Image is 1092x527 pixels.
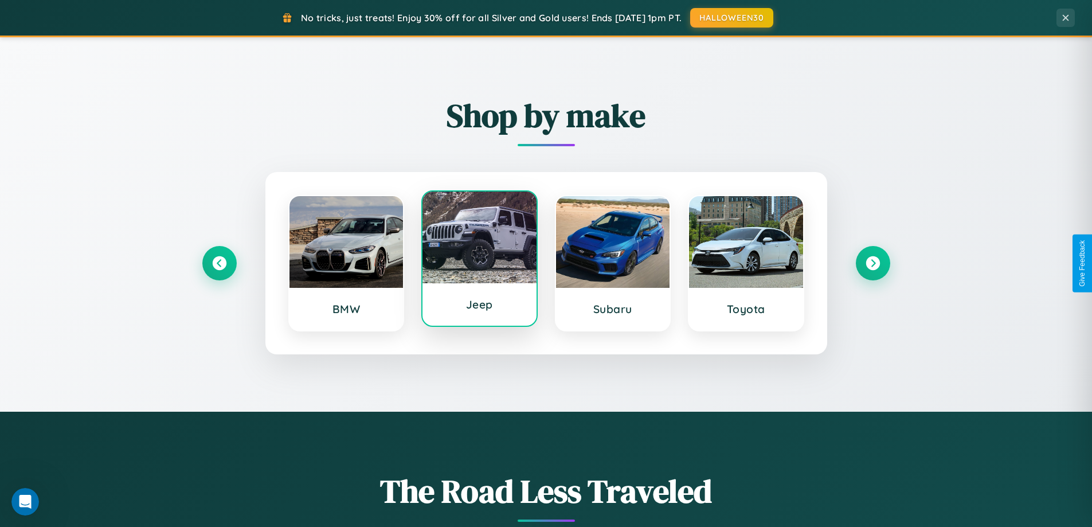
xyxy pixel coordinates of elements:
[202,93,890,138] h2: Shop by make
[434,298,525,311] h3: Jeep
[1078,240,1086,287] div: Give Feedback
[700,302,792,316] h3: Toyota
[202,469,890,513] h1: The Road Less Traveled
[690,8,773,28] button: HALLOWEEN30
[567,302,659,316] h3: Subaru
[301,12,682,24] span: No tricks, just treats! Enjoy 30% off for all Silver and Gold users! Ends [DATE] 1pm PT.
[11,488,39,516] iframe: Intercom live chat
[301,302,392,316] h3: BMW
